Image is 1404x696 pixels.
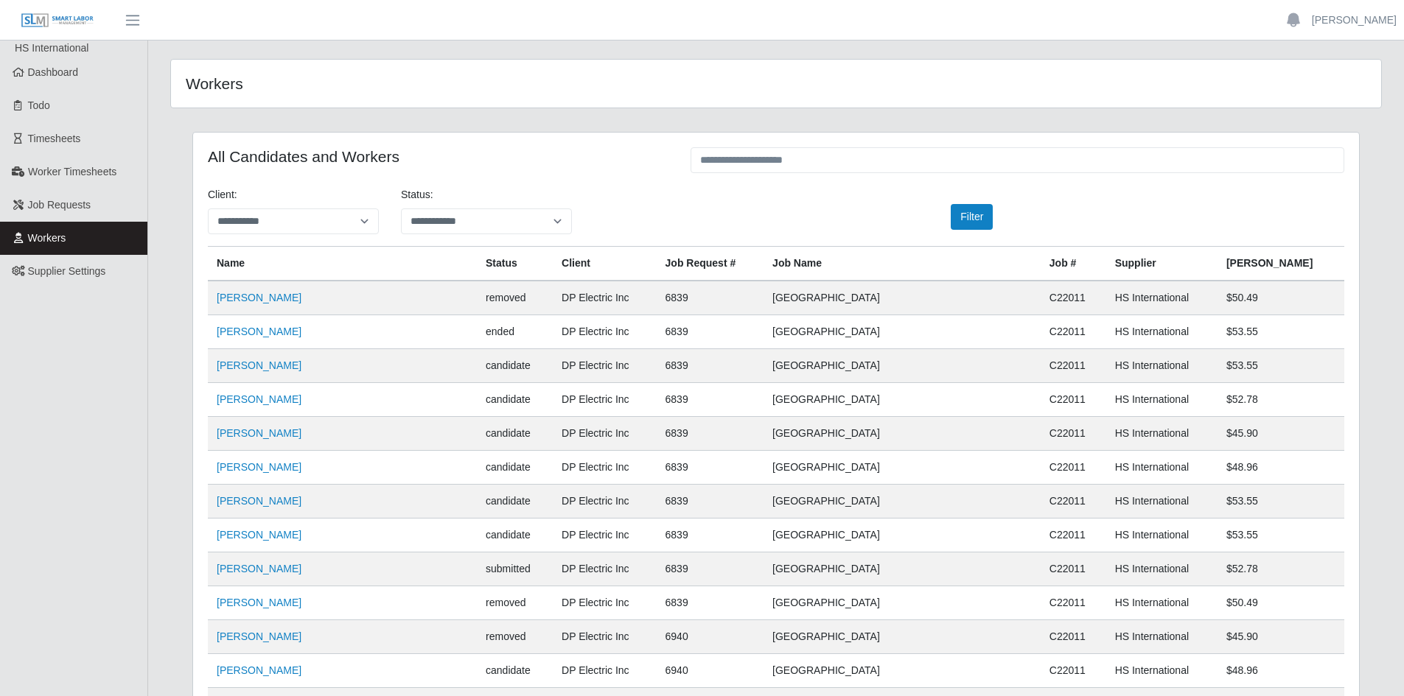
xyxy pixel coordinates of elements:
[217,529,301,541] a: [PERSON_NAME]
[553,315,657,349] td: DP Electric Inc
[217,427,301,439] a: [PERSON_NAME]
[553,417,657,451] td: DP Electric Inc
[764,451,1041,485] td: [GEOGRAPHIC_DATA]
[1218,620,1344,654] td: $45.90
[208,247,477,281] th: Name
[657,315,764,349] td: 6839
[764,519,1041,552] td: [GEOGRAPHIC_DATA]
[477,247,553,281] th: Status
[217,664,301,676] a: [PERSON_NAME]
[1041,620,1106,654] td: C22011
[217,326,301,337] a: [PERSON_NAME]
[1041,485,1106,519] td: C22011
[186,74,665,93] h4: Workers
[764,349,1041,383] td: [GEOGRAPHIC_DATA]
[1041,552,1106,586] td: C22011
[1218,519,1344,552] td: $53.55
[1218,654,1344,688] td: $48.96
[1106,519,1218,552] td: HS International
[217,495,301,507] a: [PERSON_NAME]
[217,630,301,642] a: [PERSON_NAME]
[1106,451,1218,485] td: HS International
[28,199,91,211] span: Job Requests
[553,485,657,519] td: DP Electric Inc
[1218,586,1344,620] td: $50.49
[401,187,433,203] label: Status:
[1041,247,1106,281] th: Job #
[477,417,553,451] td: candidate
[21,13,94,29] img: SLM Logo
[951,204,993,230] button: Filter
[477,281,553,315] td: removed
[657,383,764,417] td: 6839
[764,586,1041,620] td: [GEOGRAPHIC_DATA]
[217,292,301,303] a: [PERSON_NAME]
[28,166,116,177] span: Worker Timesheets
[217,359,301,371] a: [PERSON_NAME]
[1218,349,1344,383] td: $53.55
[1218,485,1344,519] td: $53.55
[28,66,79,78] span: Dashboard
[477,620,553,654] td: removed
[28,133,81,144] span: Timesheets
[657,519,764,552] td: 6839
[1106,315,1218,349] td: HS International
[1218,383,1344,417] td: $52.78
[1106,552,1218,586] td: HS International
[657,654,764,688] td: 6940
[1106,485,1218,519] td: HS International
[477,451,553,485] td: candidate
[477,586,553,620] td: removed
[1106,383,1218,417] td: HS International
[1218,281,1344,315] td: $50.49
[28,265,106,277] span: Supplier Settings
[477,519,553,552] td: candidate
[477,654,553,688] td: candidate
[1106,586,1218,620] td: HS International
[764,552,1041,586] td: [GEOGRAPHIC_DATA]
[1041,586,1106,620] td: C22011
[477,349,553,383] td: candidate
[1041,417,1106,451] td: C22011
[28,99,50,111] span: Todo
[553,281,657,315] td: DP Electric Inc
[553,247,657,281] th: Client
[764,417,1041,451] td: [GEOGRAPHIC_DATA]
[1218,451,1344,485] td: $48.96
[1218,315,1344,349] td: $53.55
[657,349,764,383] td: 6839
[1041,315,1106,349] td: C22011
[657,485,764,519] td: 6839
[1106,281,1218,315] td: HS International
[217,597,301,608] a: [PERSON_NAME]
[28,232,66,244] span: Workers
[1041,654,1106,688] td: C22011
[217,461,301,473] a: [PERSON_NAME]
[15,42,88,54] span: HS International
[553,451,657,485] td: DP Electric Inc
[553,552,657,586] td: DP Electric Inc
[657,552,764,586] td: 6839
[553,620,657,654] td: DP Electric Inc
[764,383,1041,417] td: [GEOGRAPHIC_DATA]
[553,349,657,383] td: DP Electric Inc
[1218,552,1344,586] td: $52.78
[764,247,1041,281] th: Job Name
[477,552,553,586] td: submitted
[764,281,1041,315] td: [GEOGRAPHIC_DATA]
[1106,654,1218,688] td: HS International
[657,417,764,451] td: 6839
[657,247,764,281] th: Job Request #
[208,147,668,166] h4: All Candidates and Workers
[1106,620,1218,654] td: HS International
[553,383,657,417] td: DP Electric Inc
[1106,349,1218,383] td: HS International
[657,451,764,485] td: 6839
[208,187,237,203] label: Client:
[1218,247,1344,281] th: [PERSON_NAME]
[1041,451,1106,485] td: C22011
[1041,383,1106,417] td: C22011
[1218,417,1344,451] td: $45.90
[657,281,764,315] td: 6839
[764,654,1041,688] td: [GEOGRAPHIC_DATA]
